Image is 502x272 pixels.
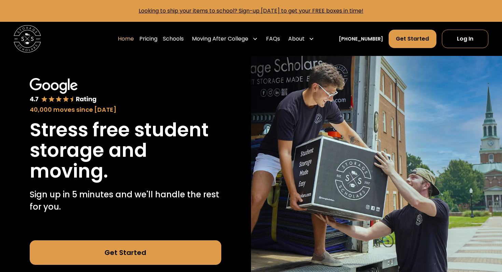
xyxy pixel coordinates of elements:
div: About [288,35,305,43]
a: Home [118,29,134,48]
p: Sign up in 5 minutes and we'll handle the rest for you. [30,188,221,213]
a: [PHONE_NUMBER] [339,35,383,43]
img: Google 4.7 star rating [30,78,97,104]
div: Moving After College [192,35,248,43]
img: Storage Scholars main logo [14,25,41,52]
div: 40,000 moves since [DATE] [30,105,221,114]
a: Looking to ship your items to school? Sign-up [DATE] to get your FREE boxes in time! [139,7,363,15]
a: Pricing [139,29,157,48]
a: FAQs [266,29,280,48]
a: Schools [163,29,184,48]
a: Get Started [30,240,221,265]
a: Get Started [389,30,436,48]
a: Log In [442,30,488,48]
h1: Stress free student storage and moving. [30,120,221,182]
